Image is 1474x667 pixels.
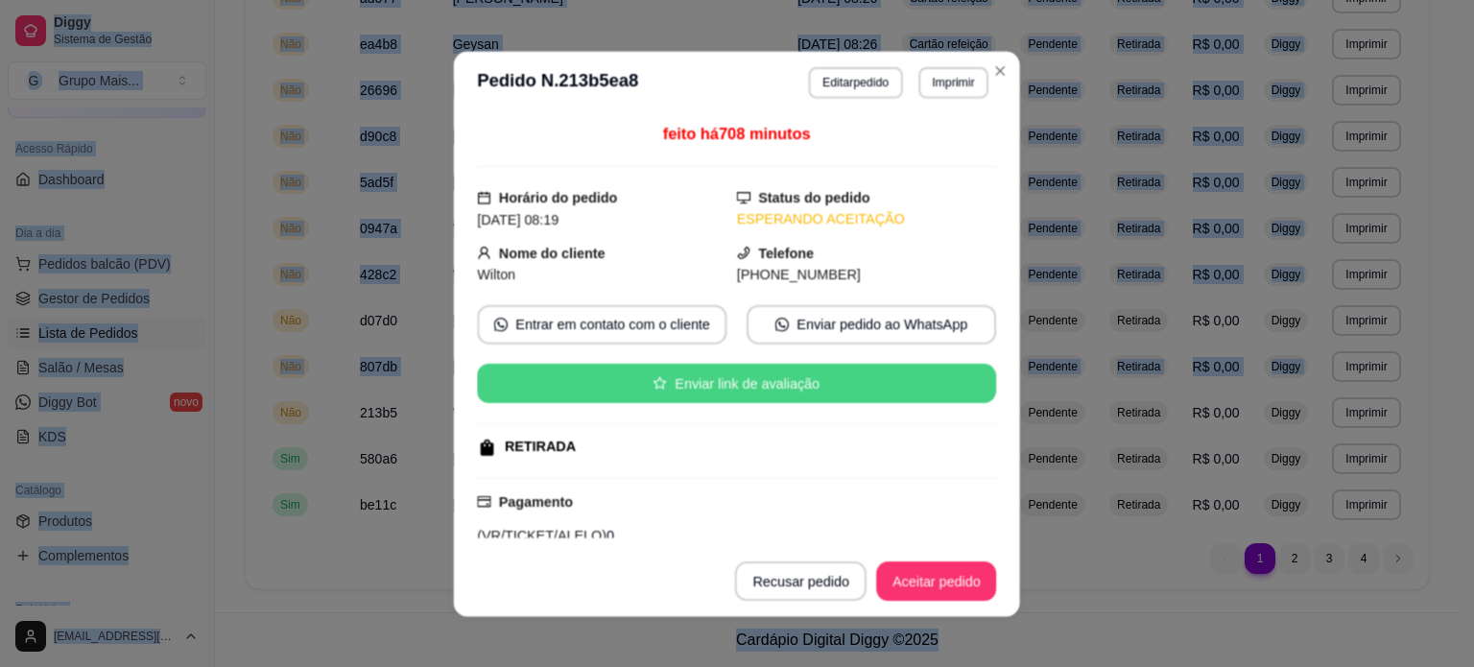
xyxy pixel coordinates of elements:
span: whats-app [494,318,508,331]
strong: Pagamento [499,493,573,509]
span: [PHONE_NUMBER] [737,266,861,281]
span: feito há 708 minutos [663,125,811,141]
button: Close [985,55,1016,86]
button: whats-appEnviar pedido ao WhatsApp [747,304,996,344]
div: ESPERANDO ACEITAÇÃO [737,208,996,229]
button: starEnviar link de avaliação [478,364,997,403]
button: Recusar pedido [735,561,867,601]
button: Imprimir [918,66,988,98]
strong: Status do pedido [759,189,870,204]
span: [DATE] 08:19 [478,211,559,226]
button: Aceitar pedido [877,561,996,601]
strong: Nome do cliente [499,245,606,260]
div: 0 [478,524,997,546]
span: (VR/TICKET/ALELO) [478,527,607,542]
span: Wilton [478,266,516,281]
span: phone [737,246,750,259]
span: credit-card [478,494,491,508]
span: star [654,376,667,390]
div: RETIRADA [505,437,576,458]
span: calendar [478,190,491,203]
button: Editarpedido [809,66,903,98]
button: whats-appEntrar em contato com o cliente [478,304,727,344]
span: whats-app [775,318,789,331]
span: desktop [737,190,750,203]
h3: Pedido N. 213b5ea8 [478,66,639,98]
strong: Telefone [759,245,815,260]
strong: Horário do pedido [499,189,617,204]
span: user [478,246,491,259]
